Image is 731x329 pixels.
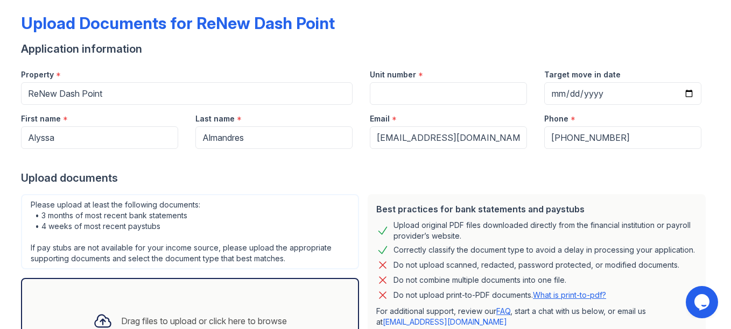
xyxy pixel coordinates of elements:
label: Email [370,113,390,124]
div: Correctly classify the document type to avoid a delay in processing your application. [393,244,695,256]
label: Property [21,69,54,80]
div: Application information [21,41,710,56]
a: FAQ [496,306,510,316]
iframe: chat widget [686,286,720,318]
label: Phone [544,113,568,124]
p: For additional support, review our , start a chat with us below, or email us at [376,306,697,327]
div: Do not combine multiple documents into one file. [393,274,566,287]
div: Best practices for bank statements and paystubs [376,203,697,216]
div: Upload Documents for ReNew Dash Point [21,13,335,33]
div: Drag files to upload or click here to browse [121,314,287,327]
label: Target move in date [544,69,621,80]
div: Please upload at least the following documents: • 3 months of most recent bank statements • 4 wee... [21,194,359,269]
a: [EMAIL_ADDRESS][DOMAIN_NAME] [383,317,507,326]
p: Do not upload print-to-PDF documents. [393,290,606,301]
div: Upload original PDF files downloaded directly from the financial institution or payroll provider’... [393,220,697,241]
a: What is print-to-pdf? [533,290,606,299]
div: Do not upload scanned, redacted, password protected, or modified documents. [393,259,679,271]
div: Upload documents [21,170,710,185]
label: First name [21,113,61,124]
label: Unit number [370,69,416,80]
label: Last name [195,113,235,124]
